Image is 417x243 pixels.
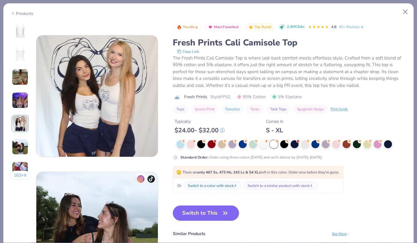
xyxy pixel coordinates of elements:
[191,105,218,113] button: Screen Print
[308,22,329,32] div: 4.8 Stars
[173,55,407,89] div: The Fresh Prints Cali Camisole Top is where laid-back comfort meets effortless style. Crafted fro...
[339,24,364,30] a: 40+ Reviews
[266,118,284,125] div: Comes In
[176,170,339,175] span: There are left in this color. Order now before they're gone.
[173,205,239,221] button: Switch to This
[248,25,253,30] img: Top Rated sort
[184,181,241,190] button: Switch to a color with stock
[266,127,284,134] div: S - XL
[137,175,144,183] img: insta-icon.png
[173,230,205,237] div: Similar Products
[205,23,241,31] button: Badge Button
[287,24,304,30] span: 2.4M Clicks
[208,25,213,30] img: Most Favorited sort
[12,69,28,85] img: User generated content
[12,92,28,109] img: User generated content
[10,171,30,180] button: 162+
[173,105,188,113] button: Tops
[180,155,209,160] strong: Standard Order :
[210,94,230,100] span: Style FP52
[173,37,407,48] div: Fresh Prints Cali Camisole Top
[331,107,348,112] div: Print Guide
[267,105,290,113] button: Tank Tops
[244,181,317,190] button: Switch to a similar product with stock
[173,23,201,31] button: Badge Button
[248,183,310,188] div: Switch to a similar product with stock
[237,94,266,100] span: 95% Cotton
[245,23,274,31] button: Badge Button
[332,231,350,237] div: See More
[176,170,181,175] span: 🫣
[176,183,181,188] span: Or
[12,138,28,155] img: User generated content
[272,94,302,100] span: 5% Elastane
[175,118,225,125] div: Typically
[147,175,155,183] img: tiktok-icon.png
[13,23,27,38] img: Front
[331,24,336,29] span: 4.8
[214,25,238,29] span: Most Favorited
[13,47,27,61] img: Back
[10,10,33,17] div: Products
[293,105,328,113] button: Spaghetti Straps
[188,183,234,188] div: Switch to a color with stock
[175,48,201,55] button: copy to clipboard
[400,6,411,18] button: Close
[247,105,263,113] button: Tanks
[175,127,225,134] div: $ 24.00 - $ 32.00
[184,94,207,100] span: Fresh Prints
[12,162,28,178] img: User generated content
[177,25,182,30] img: Trending sort
[198,170,261,175] strong: only 467 Ss, 473 Ms, 243 Ls & 54 XLs
[173,95,181,100] img: brand logo
[12,115,28,132] img: User generated content
[183,25,198,29] span: Trending
[180,155,323,160] div: Order using these colors [DATE] and we'll deliver by [DATE]-[DATE].
[255,25,272,29] span: Top Rated
[221,105,244,113] button: Transfers
[36,35,158,157] img: 97891528-deab-4bbd-a1de-7724d9841a7d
